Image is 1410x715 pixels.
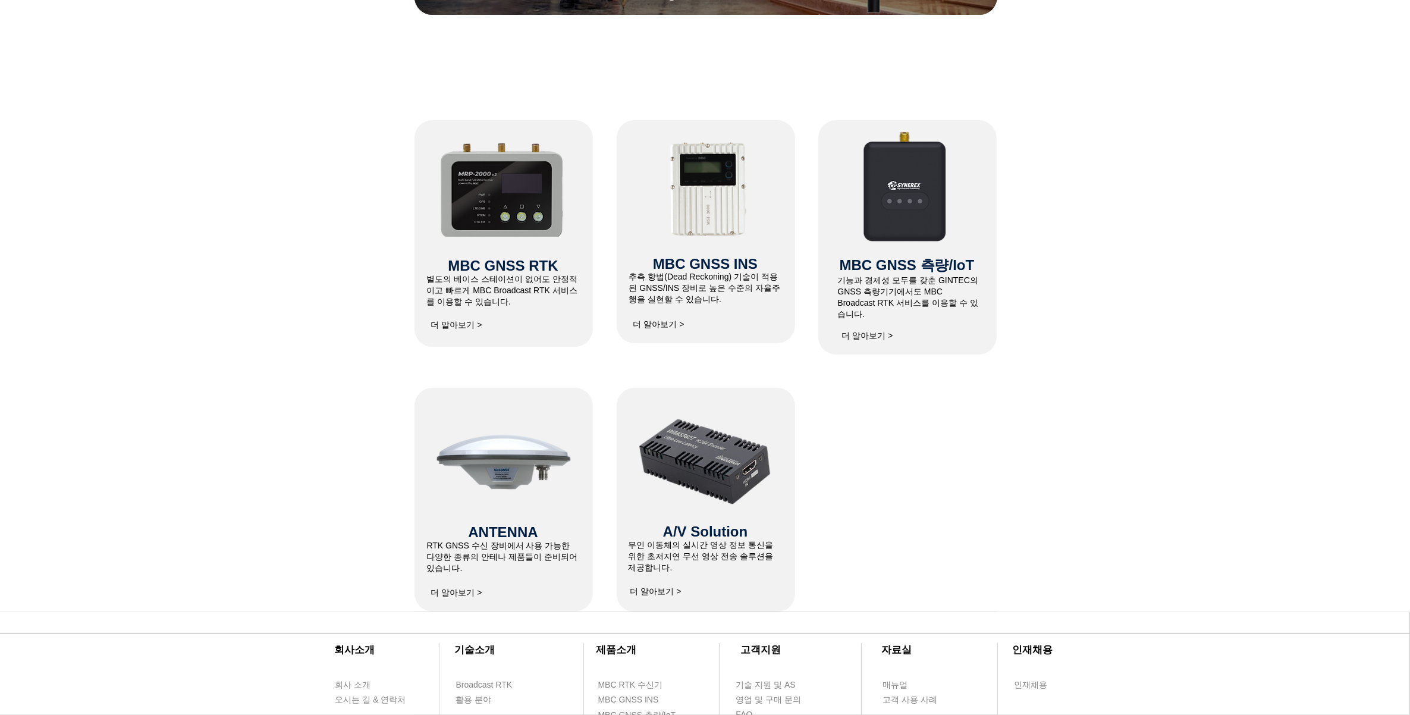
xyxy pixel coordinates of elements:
[596,644,636,656] span: ​제품소개
[629,272,780,304] span: 추측 항법(Dead Reckoning) 기술이 적용된 GNSS/INS 장비로 높은 수준의 자율주행을 실현할 수 있습니다.
[626,580,686,604] a: 더 알아보기 >
[456,678,524,692] a: Broadcast RTK
[598,694,659,706] span: MBC GNSS INS
[736,694,802,706] span: 영업 및 구매 문의
[882,644,912,656] span: ​자료실
[663,523,748,540] span: A/V Solution
[598,692,672,707] a: MBC GNSS INS
[883,678,951,692] a: 매뉴얼
[1013,644,1053,656] span: ​인재채용
[335,692,415,707] a: 오시는 길 & 연락처
[883,679,908,691] span: 매뉴얼
[1190,664,1410,715] iframe: Wix Chat
[883,692,951,707] a: 고객 사용 사례
[439,140,566,237] img: MRP-2000v2-removebg-preview.png
[842,331,893,341] span: 더 알아보기 >
[736,692,804,707] a: 영업 및 구매 문의
[432,388,575,531] img: at340-1.png
[1015,679,1048,691] span: 인재채용
[456,692,524,707] a: 활용 분야
[454,644,495,656] span: ​기술소개
[825,114,990,257] img: image.png
[598,678,687,692] a: MBC RTK 수신기
[740,644,781,656] span: ​고객지원
[598,679,663,691] span: MBC RTK 수신기
[655,140,765,243] img: MGI2000_front-removebg-preview (1)_edited.png
[636,407,775,516] img: WiMi5560T_5.png
[883,694,938,706] span: 고객 사용 사례
[630,587,682,597] span: 더 알아보기 >
[334,644,375,656] span: ​회사소개
[736,678,825,692] a: 기술 지원 및 AS
[736,679,796,691] span: 기술 지원 및 AS
[629,313,689,337] a: 더 알아보기 >
[427,313,486,337] a: 더 알아보기 >
[633,319,684,330] span: 더 알아보기 >
[335,678,403,692] a: 회사 소개
[456,694,492,706] span: 활용 분야
[838,275,978,319] span: ​기능과 경제성 모두를 갖춘 GINTEC의 GNSS 측량기기에서도 MBC Broadcast RTK 서비스를 이용할 수 있습니다.
[456,679,513,691] span: Broadcast RTK
[431,588,482,598] span: 더 알아보기 >
[335,679,371,691] span: 회사 소개
[468,524,538,540] span: ANTENNA
[1014,678,1070,692] a: 인재채용
[629,540,773,572] span: ​무인 이동체의 실시간 영상 정보 통신을 위한 초저지연 무선 영상 전송 솔루션을 제공합니다.
[427,274,578,306] span: ​별도의 베이스 스테이션이 없어도 안정적이고 빠르게 MBC Broadcast RTK 서비스를 이용할 수 있습니다.
[427,541,578,573] span: RTK GNSS 수신 장비에서 사용 가능한 다양한 종류의 안테나 제품들이 준비되어 있습니다.
[431,320,482,331] span: 더 알아보기 >
[335,694,406,706] span: 오시는 길 & 연락처
[840,257,975,273] span: MBC GNSS 측량/IoT
[838,324,897,348] a: 더 알아보기 >
[427,581,486,605] a: 더 알아보기 >
[448,258,558,274] span: MBC GNSS RTK
[653,256,758,272] span: MBC GNSS INS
